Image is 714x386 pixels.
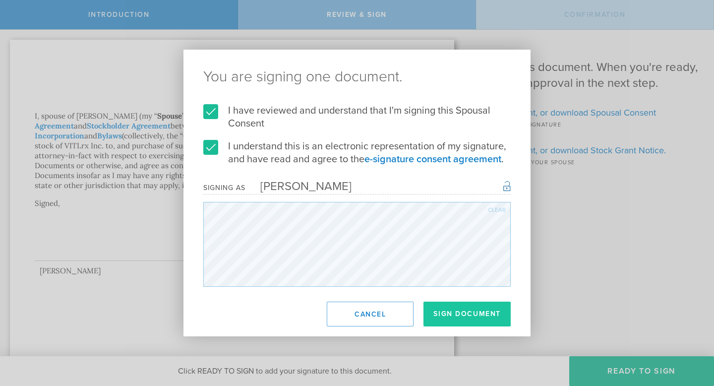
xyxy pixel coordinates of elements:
label: I have reviewed and understand that I'm signing this Spousal Consent [203,104,511,130]
div: Signing as [203,184,245,192]
label: I understand this is an electronic representation of my signature, and have read and agree to the . [203,140,511,166]
a: e-signature consent agreement [364,153,501,165]
button: Cancel [327,302,414,326]
button: Sign Document [423,302,511,326]
div: [PERSON_NAME] [245,179,352,193]
ng-pluralize: You are signing one document. [203,69,511,84]
iframe: Chat Widget [664,309,714,356]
